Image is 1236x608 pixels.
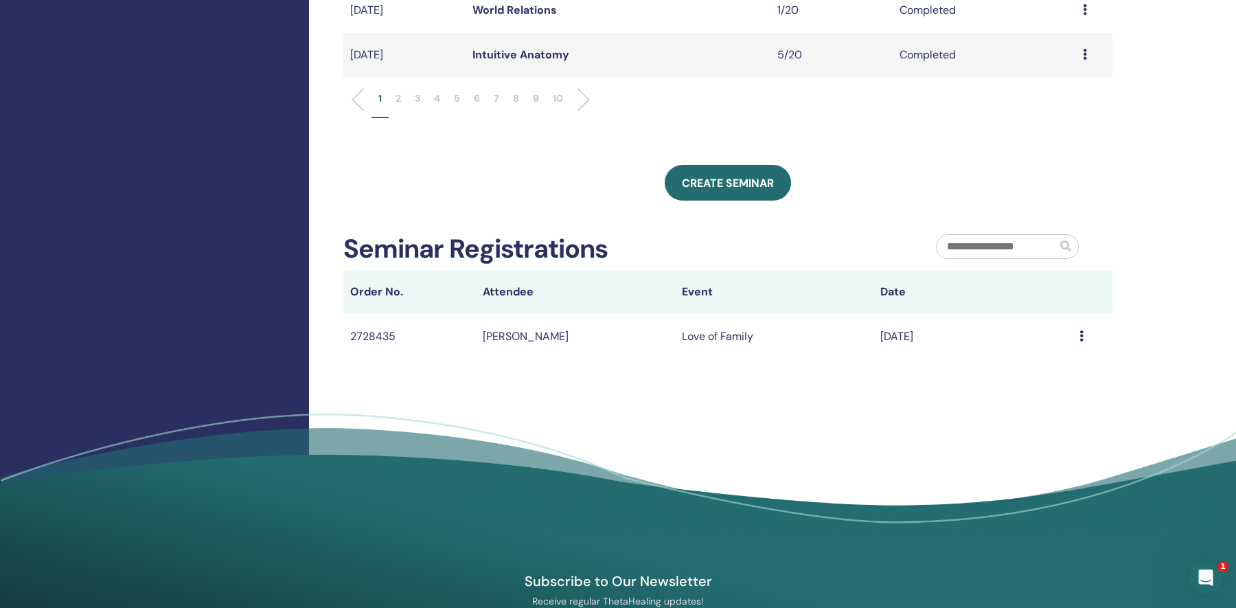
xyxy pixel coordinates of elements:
[474,91,480,106] p: 6
[343,234,608,265] h2: Seminar Registrations
[454,91,460,106] p: 5
[396,91,401,106] p: 2
[343,314,476,359] td: 2728435
[770,33,893,78] td: 5/20
[682,176,774,190] span: Create seminar
[1217,561,1228,572] span: 1
[343,270,476,314] th: Order No.
[415,91,420,106] p: 3
[343,33,466,78] td: [DATE]
[513,91,519,106] p: 8
[472,47,569,62] a: Intuitive Anatomy
[472,3,557,17] a: World Relations
[665,165,791,201] a: Create seminar
[459,572,777,590] h4: Subscribe to Our Newsletter
[459,595,777,607] p: Receive regular ThetaHealing updates!
[675,314,874,359] td: Love of Family
[1189,561,1222,594] iframe: Intercom live chat
[533,91,539,106] p: 9
[378,91,382,106] p: 1
[893,33,1076,78] td: Completed
[553,91,563,106] p: 10
[476,270,675,314] th: Attendee
[476,314,675,359] td: [PERSON_NAME]
[494,91,499,106] p: 7
[675,270,874,314] th: Event
[873,314,1073,359] td: [DATE]
[434,91,440,106] p: 4
[873,270,1073,314] th: Date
